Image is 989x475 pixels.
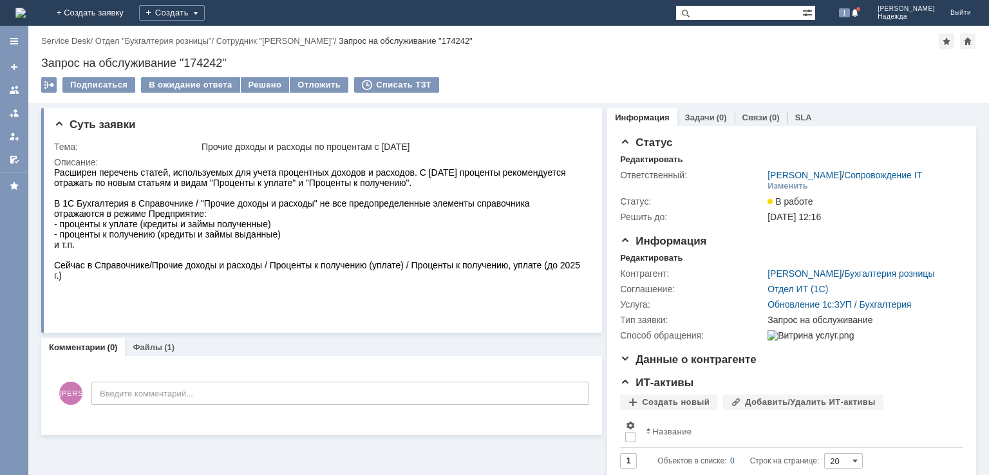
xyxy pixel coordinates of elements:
div: Прочие доходы и расходы по процентам с [DATE] [202,142,584,152]
div: Запрос на обслуживание "174242" [339,36,473,46]
a: Задачи [685,113,715,122]
span: Статус [620,136,672,149]
span: 1 [839,8,851,17]
span: Данные о контрагенте [620,353,757,366]
a: Отдел ИТ (1С) [768,284,828,294]
div: Создать [139,5,205,21]
a: [PERSON_NAME] [768,268,842,279]
a: Обновление 1с:ЗУП / Бухгалтерия [768,299,911,310]
div: Статус: [620,196,765,207]
span: Надежда [878,13,935,21]
th: Название [641,415,953,448]
a: Отдел "Бухгалтерия розницы" [95,36,212,46]
span: [PERSON_NAME] [59,382,82,405]
div: / [95,36,216,46]
div: Описание: [54,157,587,167]
a: Мои согласования [4,149,24,170]
span: В работе [768,196,813,207]
div: Услуга: [620,299,765,310]
div: / [216,36,339,46]
span: Объектов в списке: [657,456,726,465]
span: Настройки [625,420,636,431]
div: 0 [730,453,735,469]
div: Работа с массовостью [41,77,57,93]
img: Витрина услуг.png [768,330,854,340]
a: Бухгалтерия розницы [844,268,934,279]
a: Заявки на командах [4,80,24,100]
a: Перейти на домашнюю страницу [15,8,26,18]
div: Тип заявки: [620,315,765,325]
div: Способ обращения: [620,330,765,340]
div: Ответственный: [620,170,765,180]
div: Изменить [768,181,808,191]
div: / [768,268,934,279]
a: [PERSON_NAME] [768,170,842,180]
a: Связи [742,113,768,122]
i: Строк на странице: [657,453,819,469]
a: Заявки в моей ответственности [4,103,24,124]
a: Комментарии [49,342,106,352]
div: Редактировать [620,253,683,263]
a: Файлы [133,342,162,352]
a: Создать заявку [4,57,24,77]
div: / [768,170,922,180]
div: (1) [164,342,174,352]
div: Контрагент: [620,268,765,279]
div: (0) [108,342,118,352]
span: Информация [620,235,706,247]
div: Сделать домашней страницей [960,33,975,49]
img: logo [15,8,26,18]
span: Расширенный поиск [802,6,815,18]
div: / [41,36,95,46]
div: Редактировать [620,154,683,165]
a: SLA [795,113,812,122]
a: Сотрудник "[PERSON_NAME]" [216,36,334,46]
div: Соглашение: [620,284,765,294]
div: Добавить в избранное [939,33,954,49]
a: Сопровождение IT [844,170,922,180]
div: Тема: [54,142,199,152]
span: [DATE] 12:16 [768,212,821,222]
div: Запрос на обслуживание "174242" [41,57,976,70]
span: [PERSON_NAME] [878,5,935,13]
div: (0) [717,113,727,122]
a: Информация [615,113,669,122]
a: Service Desk [41,36,91,46]
span: Суть заявки [54,118,135,131]
div: Запрос на обслуживание [768,315,957,325]
a: Мои заявки [4,126,24,147]
div: Название [652,427,692,436]
div: Решить до: [620,212,765,222]
div: (0) [769,113,780,122]
span: ИТ-активы [620,377,693,389]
